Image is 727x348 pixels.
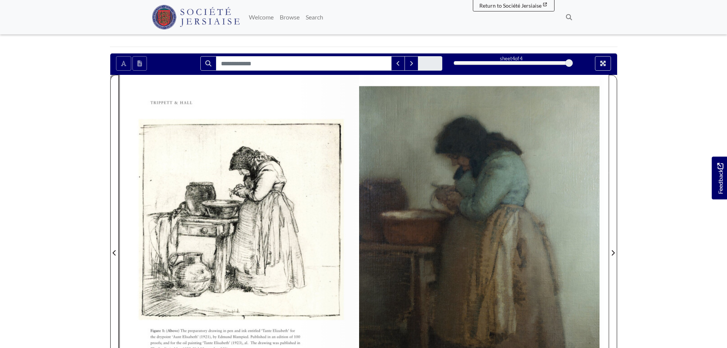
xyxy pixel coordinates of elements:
[277,10,303,25] a: Browse
[132,56,147,71] button: Open transcription window
[479,2,542,9] span: Return to Société Jersiaise
[454,55,569,62] div: sheet of 4
[716,163,725,194] span: Feedback
[200,56,216,71] button: Search
[246,10,277,25] a: Welcome
[391,56,405,71] button: Previous Match
[216,56,392,71] input: Search for
[152,5,240,29] img: Société Jersiaise
[116,56,131,71] button: Toggle text selection (Alt+T)
[152,3,240,31] a: Société Jersiaise logo
[712,157,727,199] a: Would you like to provide feedback?
[303,10,326,25] a: Search
[512,55,515,62] span: 4
[595,56,611,71] button: Full screen mode
[405,56,418,71] button: Next Match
